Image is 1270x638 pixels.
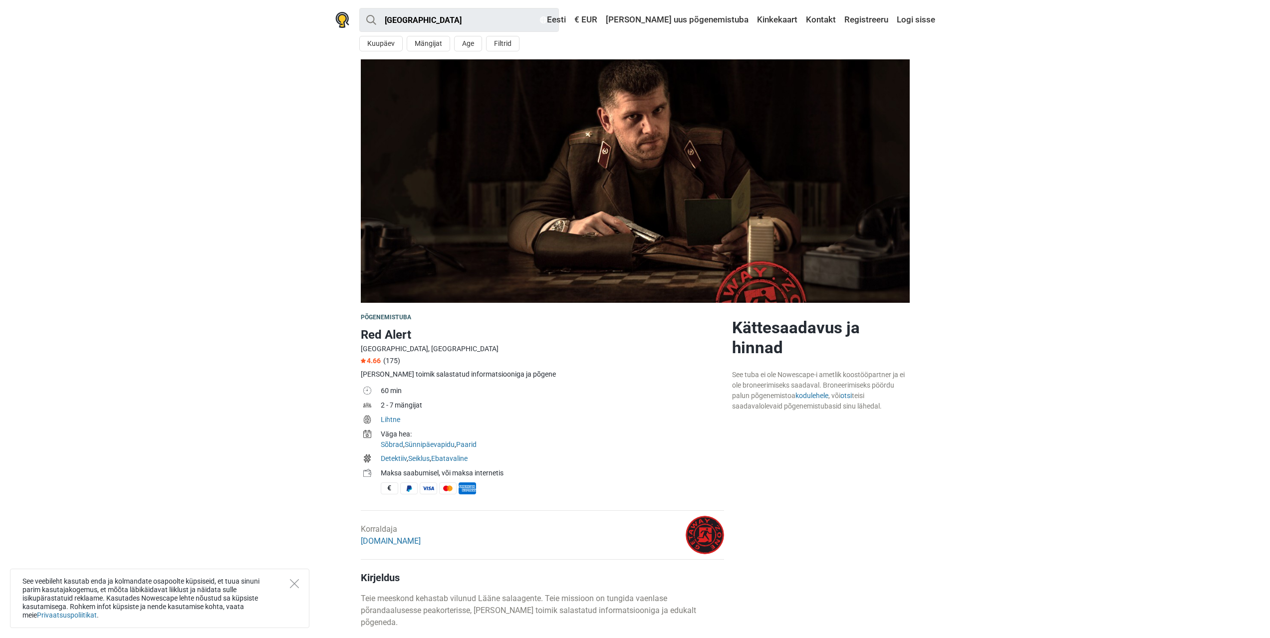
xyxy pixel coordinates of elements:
button: Kuupäev [359,36,403,51]
td: , , [381,428,724,452]
a: Logi sisse [894,11,935,29]
input: proovi “Tallinn” [359,8,559,32]
a: Registreeru [842,11,891,29]
a: otsi [840,392,852,400]
div: Maksa saabumisel, või maksa internetis [381,468,724,478]
td: 2 - 7 mängijat [381,399,724,414]
div: [GEOGRAPHIC_DATA], [GEOGRAPHIC_DATA] [361,344,724,354]
a: Eesti [537,11,568,29]
div: [PERSON_NAME] toimik salastatud informatsiooniga ja põgene [361,369,724,380]
a: [DOMAIN_NAME] [361,536,421,546]
td: , , [381,452,724,467]
div: See tuba ei ole Nowescape-i ametlik koostööpartner ja ei ole broneerimiseks saadaval. Broneerimis... [732,370,910,412]
img: Nowescape logo [335,12,349,28]
a: Paarid [456,440,477,448]
span: MasterCard [439,482,457,494]
button: Filtrid [486,36,519,51]
img: Red Alert photo 1 [361,59,910,303]
span: PayPal [400,482,418,494]
a: [PERSON_NAME] uus põgenemistuba [603,11,751,29]
a: Detektiiv [381,454,407,462]
button: Mängijat [407,36,450,51]
a: Kontakt [803,11,838,29]
a: Lihtne [381,416,400,424]
img: 45fbc6d3e05ebd93l.png [686,516,724,554]
span: Põgenemistuba [361,314,412,321]
h4: Kirjeldus [361,572,724,584]
div: See veebileht kasutab enda ja kolmandate osapoolte küpsiseid, et tuua sinuni parim kasutajakogemu... [10,569,309,628]
div: Korraldaja [361,523,421,547]
a: Privaatsuspoliitikat [37,611,97,619]
span: Visa [420,482,437,494]
a: Sünnipäevapidu [405,440,455,448]
span: American Express [459,482,476,494]
p: Teie meeskond kehastab vilunud Lääne salaagente. Teie missioon on tungida vaenlase põrandaalusess... [361,593,724,629]
span: Sularaha [381,482,398,494]
button: Close [290,579,299,588]
a: kodulehele [795,392,828,400]
h2: Kättesaadavus ja hinnad [732,318,910,358]
span: 4.66 [361,357,381,365]
a: Kinkekaart [755,11,800,29]
button: Age [454,36,482,51]
div: Väga hea: [381,429,724,439]
td: 60 min [381,385,724,399]
img: Eesti [540,16,547,23]
img: Star [361,358,366,363]
a: Ebatavaline [431,454,468,462]
a: € EUR [572,11,600,29]
span: (175) [383,357,400,365]
a: Sõbrad [381,440,403,448]
a: Seiklus [408,454,430,462]
h1: Red Alert [361,326,724,344]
